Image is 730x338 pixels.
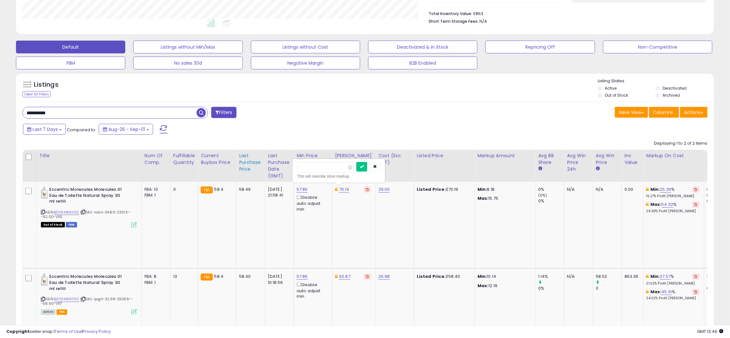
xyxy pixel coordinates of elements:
[239,274,260,279] div: 58.40
[429,9,703,17] li: £863
[646,202,649,206] i: This overrides the store level max markup for this listing
[650,201,662,207] b: Max:
[239,152,262,173] div: Last Purchase Price
[660,273,671,280] a: 37.57
[49,187,127,206] b: Eccentric Molecules Molecules 01 Eau de Toilette Natural Spray 30 ml refill
[478,274,531,279] p: 10.14
[335,152,373,159] div: [PERSON_NAME]
[646,194,699,198] p: 15.27% Profit [PERSON_NAME]
[485,41,595,53] button: Repricing Off
[598,78,714,84] p: Listing States:
[211,107,236,118] button: Filters
[16,41,125,53] button: Default
[99,124,153,135] button: Aug-26 - Sep-01
[297,273,308,280] a: 57.86
[378,273,390,280] a: 26.98
[54,297,79,302] a: B006MK6092
[660,186,672,193] a: 25.39
[479,18,487,24] span: N/A
[653,109,673,116] span: Columns
[646,281,699,286] p: 21.02% Profit [PERSON_NAME]
[16,57,125,69] button: FBM
[41,274,48,286] img: 41bKvD2ldaL._SL40_.jpg
[144,274,166,279] div: FBA: 8
[596,274,622,279] div: 58.02
[133,41,243,53] button: Listings without Min/Max
[538,193,547,198] small: (0%)
[41,210,131,219] span: | SKU: notin-34.80-23013---62.00-VA5
[646,296,699,301] p: 24.02% Profit [PERSON_NAME]
[49,274,127,293] b: Eccentric Molecules Molecules 01 Eau de Toilette Natural Spray 30 ml refill
[429,11,472,16] b: Total Inventory Value:
[662,201,673,208] a: 54.32
[538,286,564,291] div: 0%
[201,274,213,281] small: FBA
[23,124,66,135] button: Last 7 Days
[538,152,562,166] div: Avg BB Share
[297,281,327,300] div: Disable auto adjust min
[478,283,489,289] strong: Max:
[646,202,699,213] div: %
[34,80,58,89] h5: Listings
[22,91,51,97] div: Clear All Filters
[66,222,77,228] span: FBM
[297,173,380,180] div: This will override store markup
[41,187,137,227] div: ASIN:
[567,274,588,279] div: N/A
[6,329,111,335] div: seller snap | |
[417,186,446,192] b: Listed Price:
[417,274,470,279] div: £58.40
[201,187,213,194] small: FBA
[695,203,697,206] i: Revert to store-level Max Markup
[41,310,56,315] span: All listings currently available for purchase on Amazon
[596,187,617,192] div: N/A
[538,274,564,279] div: 1.14%
[251,57,360,69] button: Negative Margin
[478,195,489,201] strong: Max:
[615,107,648,118] button: Save View
[268,152,291,179] div: Last Purchase Date (GMT)
[663,85,687,91] label: Deactivated
[478,187,531,192] p: 8.18
[646,152,702,159] div: Markup on Cost
[417,152,472,159] div: Listed Price
[596,286,622,291] div: 0
[144,280,166,286] div: FBM: 1
[201,152,234,166] div: Current Buybox Price
[55,328,82,334] a: Terms of Use
[644,150,704,182] th: The percentage added to the cost of goods (COGS) that forms the calculator for Min & Max prices.
[538,166,542,172] small: Avg BB Share.
[567,187,588,192] div: N/A
[173,274,193,279] div: 13
[39,152,139,159] div: Title
[646,274,699,286] div: %
[239,187,260,192] div: 58.49
[662,289,672,295] a: 45.16
[173,152,195,166] div: Fulfillable Quantity
[57,310,67,315] span: FBA
[605,85,617,91] label: Active
[417,187,470,192] div: £70.19
[605,93,628,98] label: Out of Stock
[83,328,111,334] a: Privacy Policy
[478,283,531,289] p: 12.19
[33,126,58,133] span: Last 7 Days
[478,196,531,201] p: 15.75
[625,187,639,192] div: 0.00
[646,209,699,213] p: 26.93% Profit [PERSON_NAME]
[378,152,411,166] div: Cost (Exc. VAT)
[297,152,330,159] div: Min Price
[144,192,166,198] div: FBM: 1
[625,274,639,279] div: 863.36
[173,187,193,192] div: 0
[663,93,680,98] label: Archived
[144,152,168,166] div: Num of Comp.
[339,186,349,193] a: 70.19
[41,222,65,228] span: All listings that are currently out of stock and unavailable for purchase on Amazon
[133,57,243,69] button: No sales 30d
[650,273,660,279] b: Min:
[268,274,289,285] div: [DATE] 10:18:56
[144,187,166,192] div: FBA: 10
[478,273,487,279] strong: Min:
[695,188,697,191] i: Revert to store-level Min Markup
